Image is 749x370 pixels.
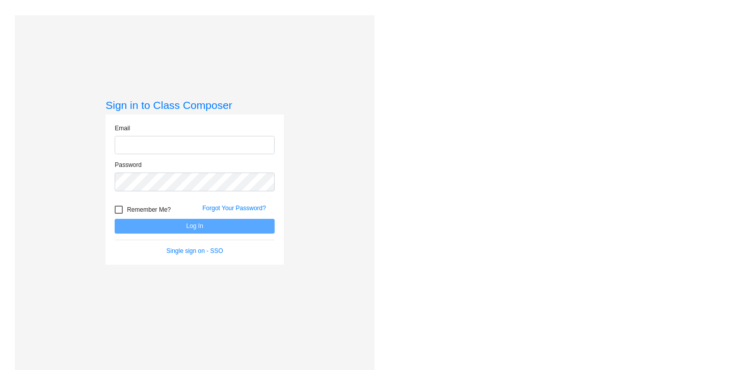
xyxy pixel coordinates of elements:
button: Log In [115,219,275,234]
a: Single sign on - SSO [167,247,223,254]
h3: Sign in to Class Composer [105,99,284,111]
a: Forgot Your Password? [202,205,266,212]
span: Remember Me? [127,204,171,216]
label: Password [115,160,142,169]
label: Email [115,124,130,133]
